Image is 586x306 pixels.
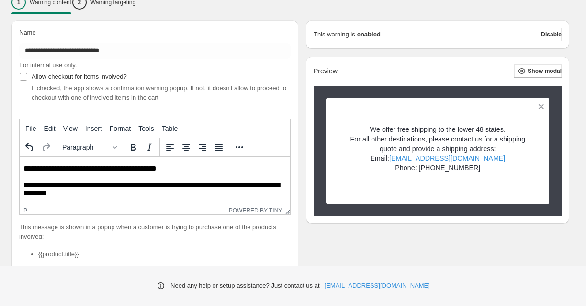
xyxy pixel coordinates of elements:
[38,139,54,155] button: Redo
[19,223,291,242] p: This message is shown in a popup when a customer is trying to purchase one of the products involved:
[110,125,131,132] span: Format
[314,67,338,75] h2: Preview
[282,206,290,214] div: Resize
[343,134,533,153] p: For all other destinations, please contact us for a shipping quote and provide a shipping address:
[125,139,141,155] button: Bold
[23,207,27,214] div: p
[357,30,381,39] strong: enabled
[4,8,267,75] body: Rich Text Area. Press ALT-0 for help.
[343,153,533,163] p: Email:
[389,154,505,162] a: [EMAIL_ADDRESS][DOMAIN_NAME]
[211,139,227,155] button: Justify
[38,249,291,259] li: {{product.title}}
[541,28,562,41] button: Disable
[343,125,533,134] p: We offer free shipping to the lower 48 states.
[138,125,154,132] span: Tools
[19,61,77,69] span: For internal use only.
[85,125,102,132] span: Insert
[314,30,355,39] p: This warning is
[178,139,194,155] button: Align center
[141,139,158,155] button: Italic
[32,84,286,101] span: If checked, the app shows a confirmation warning popup. If not, it doesn't allow to proceed to ch...
[541,31,562,38] span: Disable
[25,125,36,132] span: File
[62,143,109,151] span: Paragraph
[325,281,430,291] a: [EMAIL_ADDRESS][DOMAIN_NAME]
[32,73,127,80] span: Allow checkout for items involved?
[514,64,562,78] button: Show modal
[20,157,290,206] iframe: Rich Text Area
[229,207,282,214] a: Powered by Tiny
[19,29,36,36] span: Name
[528,67,562,75] span: Show modal
[162,125,178,132] span: Table
[194,139,211,155] button: Align right
[22,139,38,155] button: Undo
[58,139,121,155] button: Formats
[343,163,533,173] p: Phone: [PHONE_NUMBER]
[231,139,248,155] button: More...
[63,125,78,132] span: View
[44,125,56,132] span: Edit
[162,139,178,155] button: Align left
